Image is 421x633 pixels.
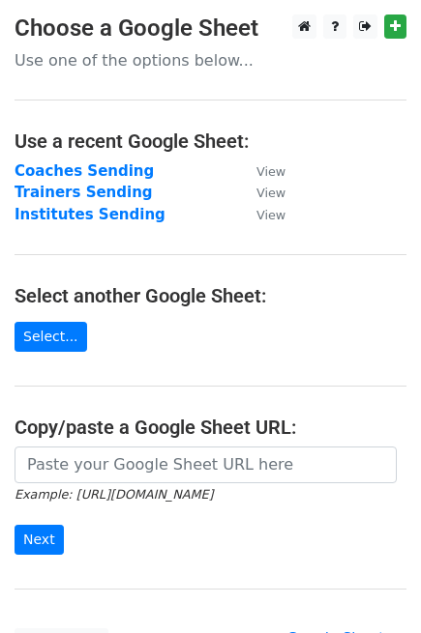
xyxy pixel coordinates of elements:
input: Next [15,525,64,555]
input: Paste your Google Sheet URL here [15,446,397,483]
a: Select... [15,322,87,352]
a: View [237,184,286,201]
a: Institutes Sending [15,206,165,223]
h4: Copy/paste a Google Sheet URL: [15,416,406,439]
h4: Use a recent Google Sheet: [15,129,406,153]
a: View [237,206,286,223]
h3: Choose a Google Sheet [15,14,406,43]
small: View [256,164,286,179]
p: Use one of the options below... [15,50,406,71]
small: View [256,208,286,222]
h4: Select another Google Sheet: [15,284,406,307]
a: Trainers Sending [15,184,153,201]
a: View [237,162,286,180]
small: Example: [URL][DOMAIN_NAME] [15,487,213,502]
small: View [256,186,286,200]
a: Coaches Sending [15,162,154,180]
